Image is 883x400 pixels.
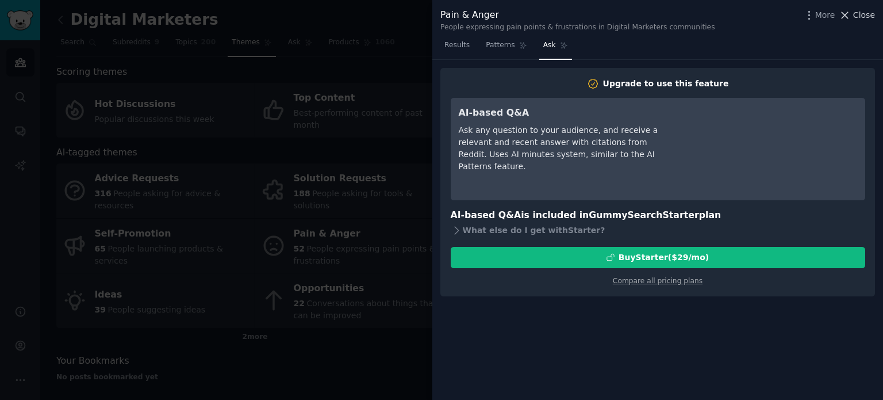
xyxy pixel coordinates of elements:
span: Results [444,40,470,51]
span: More [815,9,835,21]
button: BuyStarter($29/mo) [451,247,865,268]
h3: AI-based Q&A is included in plan [451,208,865,223]
div: Upgrade to use this feature [603,78,729,90]
a: Compare all pricing plans [613,277,702,285]
span: Patterns [486,40,515,51]
div: Pain & Anger [440,8,715,22]
span: Close [853,9,875,21]
span: GummySearch Starter [589,209,698,220]
h3: AI-based Q&A [459,106,669,120]
a: Patterns [482,36,531,60]
a: Results [440,36,474,60]
button: More [803,9,835,21]
a: Ask [539,36,572,60]
div: What else do I get with Starter ? [451,223,865,239]
span: Ask [543,40,556,51]
div: People expressing pain points & frustrations in Digital Marketers communities [440,22,715,33]
div: Buy Starter ($ 29 /mo ) [619,252,709,264]
div: Ask any question to your audience, and receive a relevant and recent answer with citations from R... [459,124,669,173]
button: Close [839,9,875,21]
